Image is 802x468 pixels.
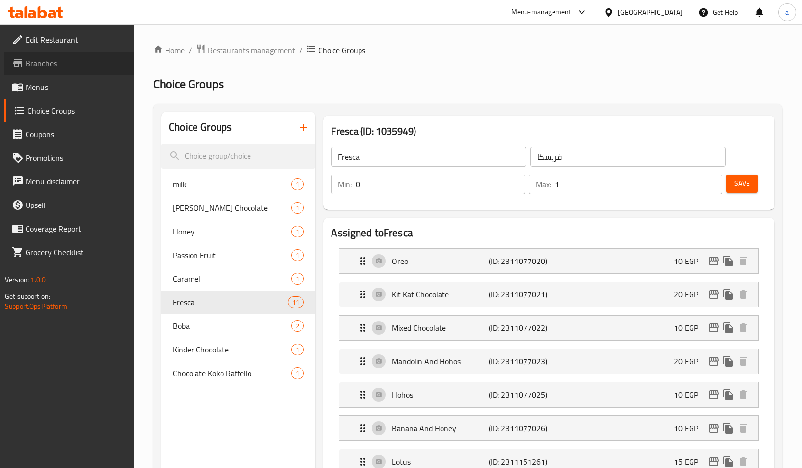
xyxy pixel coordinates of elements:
div: Menu-management [511,6,572,18]
a: Coverage Report [4,217,134,240]
p: (ID: 2311077025) [489,389,553,401]
span: Version: [5,273,29,286]
div: Expand [339,416,758,440]
p: 10 EGP [674,422,706,434]
button: duplicate [721,321,736,335]
div: [GEOGRAPHIC_DATA] [618,7,683,18]
button: edit [706,321,721,335]
div: Boba2 [161,314,315,338]
span: a [785,7,789,18]
span: Passion Fruit [173,249,291,261]
button: edit [706,387,721,402]
button: delete [736,321,750,335]
span: Coupons [26,128,126,140]
p: Min: [338,178,352,190]
input: search [161,144,315,169]
h3: Fresca (ID: 1035949) [331,123,767,139]
a: Branches [4,52,134,75]
li: Expand [331,411,767,445]
a: Grocery Checklist [4,240,134,264]
a: Menu disclaimer [4,170,134,193]
p: Banana And Honey [392,422,489,434]
p: 20 EGP [674,355,706,367]
li: / [189,44,192,56]
span: Chocolate Koko Raffello [173,367,291,379]
div: Choices [291,202,304,214]
span: Branches [26,58,126,69]
div: Expand [339,316,758,340]
p: Kit Kat Chocolate [392,289,489,300]
p: (ID: 2311151261) [489,456,553,468]
span: 1 [292,227,303,236]
button: edit [706,287,721,302]
span: Restaurants management [208,44,295,56]
span: Fresca [173,296,288,308]
p: (ID: 2311077021) [489,289,553,300]
div: Choices [291,178,304,190]
p: Mandolin And Hohos [392,355,489,367]
p: 10 EGP [674,255,706,267]
div: Expand [339,382,758,407]
button: edit [706,254,721,268]
button: delete [736,421,750,436]
div: Choices [291,367,304,379]
span: Choice Groups [28,105,126,117]
div: Caramel1 [161,267,315,291]
div: Passion Fruit1 [161,243,315,267]
span: 1 [292,204,303,213]
p: Hohos [392,389,489,401]
span: 1 [292,180,303,189]
span: Honey [173,226,291,237]
span: 1 [292,274,303,284]
p: (ID: 2311077026) [489,422,553,434]
span: 1.0.0 [30,273,46,286]
div: Kinder Chocolate1 [161,338,315,361]
p: 20 EGP [674,289,706,300]
span: Save [734,177,750,190]
div: Expand [339,349,758,374]
p: (ID: 2311077020) [489,255,553,267]
div: Expand [339,282,758,307]
li: / [299,44,303,56]
a: Coupons [4,122,134,146]
p: (ID: 2311077022) [489,322,553,334]
h2: Assigned to Fresca [331,226,767,240]
button: delete [736,387,750,402]
span: Promotions [26,152,126,164]
button: duplicate [721,254,736,268]
button: delete [736,254,750,268]
button: edit [706,354,721,369]
div: [PERSON_NAME] Chocolate1 [161,196,315,220]
a: Menus [4,75,134,99]
button: edit [706,421,721,436]
span: Upsell [26,199,126,211]
div: Expand [339,249,758,273]
li: Expand [331,345,767,378]
button: duplicate [721,387,736,402]
li: Expand [331,378,767,411]
span: Caramel [173,273,291,285]
p: Max: [536,178,551,190]
p: 15 EGP [674,456,706,468]
span: Menus [26,81,126,93]
a: Choice Groups [4,99,134,122]
button: duplicate [721,421,736,436]
p: Oreo [392,255,489,267]
li: Expand [331,244,767,278]
div: Choices [291,249,304,261]
span: [PERSON_NAME] Chocolate [173,202,291,214]
a: Edit Restaurant [4,28,134,52]
span: Get support on: [5,290,50,303]
div: Chocolate Koko Raffello1 [161,361,315,385]
div: Choices [291,344,304,355]
span: 11 [288,298,303,307]
span: Choice Groups [318,44,365,56]
span: Kinder Chocolate [173,344,291,355]
span: Boba [173,320,291,332]
div: Choices [291,273,304,285]
span: Menu disclaimer [26,175,126,187]
button: delete [736,354,750,369]
button: Save [726,175,758,193]
a: Restaurants management [196,44,295,57]
span: 2 [292,322,303,331]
